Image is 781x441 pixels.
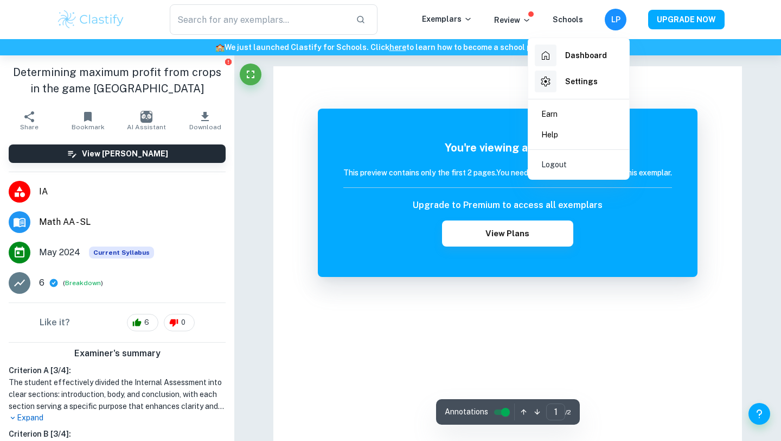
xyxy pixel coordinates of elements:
[541,108,558,120] p: Earn
[533,124,625,145] a: Help
[541,129,558,141] p: Help
[565,75,598,87] h6: Settings
[541,159,567,171] p: Logout
[533,104,625,124] a: Earn
[533,68,625,94] a: Settings
[533,42,625,68] a: Dashboard
[565,49,607,61] h6: Dashboard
